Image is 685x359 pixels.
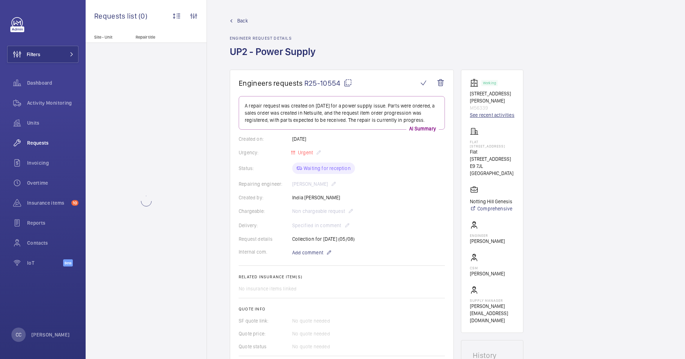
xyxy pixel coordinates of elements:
[94,11,138,20] span: Requests list
[470,233,505,238] p: Engineer
[27,199,68,206] span: Insurance items
[27,119,78,126] span: Units
[27,159,78,166] span: Invoicing
[27,99,78,106] span: Activity Monitoring
[470,198,512,205] p: Notting Hill Genesis
[292,249,323,256] span: Add comment
[406,125,439,132] p: AI Summary
[239,306,445,311] h2: Quote info
[470,205,512,212] a: Comprehensive
[239,79,303,88] span: Engineers requests
[27,179,78,186] span: Overtime
[304,79,352,88] span: R25-10554
[136,35,183,40] p: Repair title
[27,259,63,266] span: IoT
[230,36,320,41] h2: Engineer request details
[237,17,248,24] span: Back
[470,270,505,277] p: [PERSON_NAME]
[27,51,40,58] span: Filters
[86,35,133,40] p: Site - Unit
[27,139,78,146] span: Requests
[239,274,445,279] h2: Related insurance item(s)
[16,331,21,338] p: CC
[230,45,320,70] h1: UP2 - Power Supply
[27,219,78,226] span: Reports
[470,298,514,303] p: Supply manager
[470,303,514,324] p: [PERSON_NAME][EMAIL_ADDRESS][DOMAIN_NAME]
[470,111,514,119] a: See recent activities
[470,79,481,87] img: elevator.svg
[473,352,512,359] h1: History
[470,104,514,111] p: M56339
[470,238,505,245] p: [PERSON_NAME]
[470,140,514,148] p: Flat [STREET_ADDRESS]
[7,46,78,63] button: Filters
[483,82,496,84] p: Working
[470,163,514,177] p: E9 7JL [GEOGRAPHIC_DATA]
[245,102,439,124] p: A repair request was created on [DATE] for a power supply issue. Parts were ordered, a sales orde...
[27,79,78,86] span: Dashboard
[31,331,70,338] p: [PERSON_NAME]
[470,266,505,270] p: CSM
[470,90,514,104] p: [STREET_ADDRESS][PERSON_NAME]
[470,148,514,163] p: Flat [STREET_ADDRESS]
[63,259,73,266] span: Beta
[71,200,78,206] span: 10
[27,239,78,246] span: Contacts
